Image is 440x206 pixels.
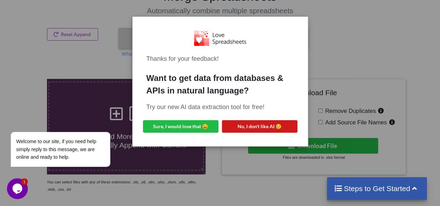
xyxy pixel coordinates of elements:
div: Thanks for your feedback! [146,54,294,64]
button: Sure, I would love that 😀 [143,120,218,133]
button: No, I don't like AI 😥 [222,120,297,133]
h4: Steps to Get Started [334,184,420,193]
iframe: chat widget [7,93,132,175]
div: Want to get data from databases & APIs in natural language? [146,72,294,97]
iframe: chat widget [7,178,29,199]
img: Logo.png [194,31,246,46]
div: Try our new AI data extraction tool for free! [146,102,294,112]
